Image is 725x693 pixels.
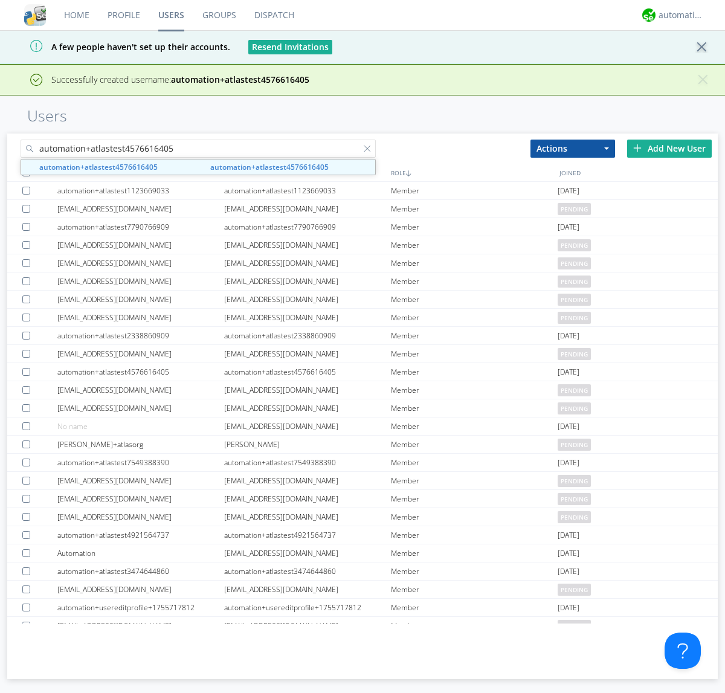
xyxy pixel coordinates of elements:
[224,490,391,508] div: [EMAIL_ADDRESS][DOMAIN_NAME]
[391,327,558,344] div: Member
[224,599,391,616] div: automation+usereditprofile+1755717812
[558,417,579,436] span: [DATE]
[633,144,642,152] img: plus.svg
[57,381,224,399] div: [EMAIL_ADDRESS][DOMAIN_NAME]
[224,327,391,344] div: automation+atlastest2338860909
[57,617,224,634] div: [EMAIL_ADDRESS][DOMAIN_NAME]
[7,182,718,200] a: automation+atlastest1123669033automation+atlastest1123669033Member[DATE]
[7,417,718,436] a: No name[EMAIL_ADDRESS][DOMAIN_NAME]Member[DATE]
[224,472,391,489] div: [EMAIL_ADDRESS][DOMAIN_NAME]
[224,381,391,399] div: [EMAIL_ADDRESS][DOMAIN_NAME]
[7,291,718,309] a: [EMAIL_ADDRESS][DOMAIN_NAME][EMAIL_ADDRESS][DOMAIN_NAME]Memberpending
[7,581,718,599] a: [EMAIL_ADDRESS][DOMAIN_NAME][EMAIL_ADDRESS][DOMAIN_NAME]Memberpending
[224,617,391,634] div: [EMAIL_ADDRESS][DOMAIN_NAME]
[7,309,718,327] a: [EMAIL_ADDRESS][DOMAIN_NAME][EMAIL_ADDRESS][DOMAIN_NAME]Memberpending
[7,436,718,454] a: [PERSON_NAME]+atlasorg[PERSON_NAME]Memberpending
[224,254,391,272] div: [EMAIL_ADDRESS][DOMAIN_NAME]
[7,218,718,236] a: automation+atlastest7790766909automation+atlastest7790766909Member[DATE]
[7,272,718,291] a: [EMAIL_ADDRESS][DOMAIN_NAME][EMAIL_ADDRESS][DOMAIN_NAME]Memberpending
[558,439,591,451] span: pending
[558,544,579,562] span: [DATE]
[224,345,391,363] div: [EMAIL_ADDRESS][DOMAIN_NAME]
[57,254,224,272] div: [EMAIL_ADDRESS][DOMAIN_NAME]
[224,436,391,453] div: [PERSON_NAME]
[57,218,224,236] div: automation+atlastest7790766909
[558,182,579,200] span: [DATE]
[224,272,391,290] div: [EMAIL_ADDRESS][DOMAIN_NAME]
[558,312,591,324] span: pending
[57,236,224,254] div: [EMAIL_ADDRESS][DOMAIN_NAME]
[391,381,558,399] div: Member
[7,454,718,472] a: automation+atlastest7549388390automation+atlastest7549388390Member[DATE]
[558,511,591,523] span: pending
[665,633,701,669] iframe: Toggle Customer Support
[57,363,224,381] div: automation+atlastest4576616405
[558,475,591,487] span: pending
[224,291,391,308] div: [EMAIL_ADDRESS][DOMAIN_NAME]
[57,526,224,544] div: automation+atlastest4921564737
[57,309,224,326] div: [EMAIL_ADDRESS][DOMAIN_NAME]
[7,363,718,381] a: automation+atlastest4576616405automation+atlastest4576616405Member[DATE]
[7,327,718,345] a: automation+atlastest2338860909automation+atlastest2338860909Member[DATE]
[57,399,224,417] div: [EMAIL_ADDRESS][DOMAIN_NAME]
[57,581,224,598] div: [EMAIL_ADDRESS][DOMAIN_NAME]
[391,200,558,218] div: Member
[224,454,391,471] div: automation+atlastest7549388390
[558,493,591,505] span: pending
[391,562,558,580] div: Member
[224,218,391,236] div: automation+atlastest7790766909
[391,399,558,417] div: Member
[224,200,391,218] div: [EMAIL_ADDRESS][DOMAIN_NAME]
[391,309,558,326] div: Member
[558,257,591,269] span: pending
[659,9,704,21] div: automation+atlas
[57,272,224,290] div: [EMAIL_ADDRESS][DOMAIN_NAME]
[391,617,558,634] div: Member
[627,140,712,158] div: Add New User
[391,526,558,544] div: Member
[391,508,558,526] div: Member
[248,40,332,54] button: Resend Invitations
[558,384,591,396] span: pending
[391,472,558,489] div: Member
[7,544,718,562] a: Automation[EMAIL_ADDRESS][DOMAIN_NAME]Member[DATE]
[7,236,718,254] a: [EMAIL_ADDRESS][DOMAIN_NAME][EMAIL_ADDRESS][DOMAIN_NAME]Memberpending
[7,254,718,272] a: [EMAIL_ADDRESS][DOMAIN_NAME][EMAIL_ADDRESS][DOMAIN_NAME]Memberpending
[558,526,579,544] span: [DATE]
[7,472,718,490] a: [EMAIL_ADDRESS][DOMAIN_NAME][EMAIL_ADDRESS][DOMAIN_NAME]Memberpending
[391,345,558,363] div: Member
[7,508,718,526] a: [EMAIL_ADDRESS][DOMAIN_NAME][EMAIL_ADDRESS][DOMAIN_NAME]Memberpending
[57,472,224,489] div: [EMAIL_ADDRESS][DOMAIN_NAME]
[391,490,558,508] div: Member
[57,599,224,616] div: automation+usereditprofile+1755717812
[391,236,558,254] div: Member
[21,140,376,158] input: Search users
[558,363,579,381] span: [DATE]
[224,562,391,580] div: automation+atlastest3474644860
[7,617,718,635] a: [EMAIL_ADDRESS][DOMAIN_NAME][EMAIL_ADDRESS][DOMAIN_NAME]Memberpending
[558,294,591,306] span: pending
[558,584,591,596] span: pending
[558,203,591,215] span: pending
[7,200,718,218] a: [EMAIL_ADDRESS][DOMAIN_NAME][EMAIL_ADDRESS][DOMAIN_NAME]Memberpending
[57,200,224,218] div: [EMAIL_ADDRESS][DOMAIN_NAME]
[57,182,224,199] div: automation+atlastest1123669033
[558,620,591,632] span: pending
[530,140,615,158] button: Actions
[7,526,718,544] a: automation+atlastest4921564737automation+atlastest4921564737Member[DATE]
[210,162,329,172] strong: automation+atlastest4576616405
[57,436,224,453] div: [PERSON_NAME]+atlasorg
[224,182,391,199] div: automation+atlastest1123669033
[57,490,224,508] div: [EMAIL_ADDRESS][DOMAIN_NAME]
[558,348,591,360] span: pending
[224,417,391,435] div: [EMAIL_ADDRESS][DOMAIN_NAME]
[224,544,391,562] div: [EMAIL_ADDRESS][DOMAIN_NAME]
[171,74,309,85] strong: automation+atlastest4576616405
[558,327,579,345] span: [DATE]
[391,454,558,471] div: Member
[7,345,718,363] a: [EMAIL_ADDRESS][DOMAIN_NAME][EMAIL_ADDRESS][DOMAIN_NAME]Memberpending
[558,599,579,617] span: [DATE]
[391,599,558,616] div: Member
[224,581,391,598] div: [EMAIL_ADDRESS][DOMAIN_NAME]
[391,417,558,435] div: Member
